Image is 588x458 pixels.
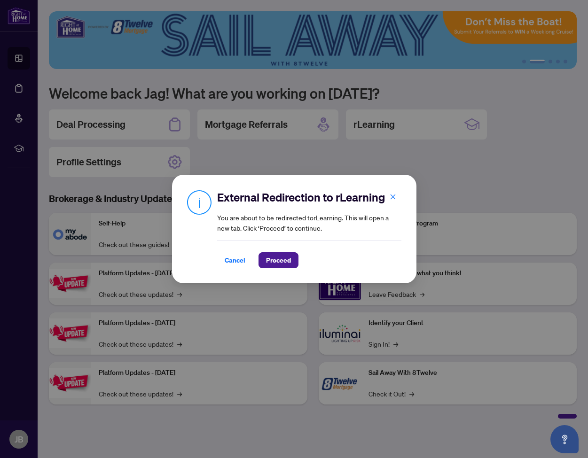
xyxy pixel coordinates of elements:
[266,253,291,268] span: Proceed
[187,190,212,215] img: Info Icon
[225,253,245,268] span: Cancel
[217,190,401,205] h2: External Redirection to rLearning
[550,425,579,453] button: Open asap
[217,252,253,268] button: Cancel
[259,252,298,268] button: Proceed
[217,190,401,268] div: You are about to be redirected to rLearning . This will open a new tab. Click ‘Proceed’ to continue.
[390,194,396,200] span: close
